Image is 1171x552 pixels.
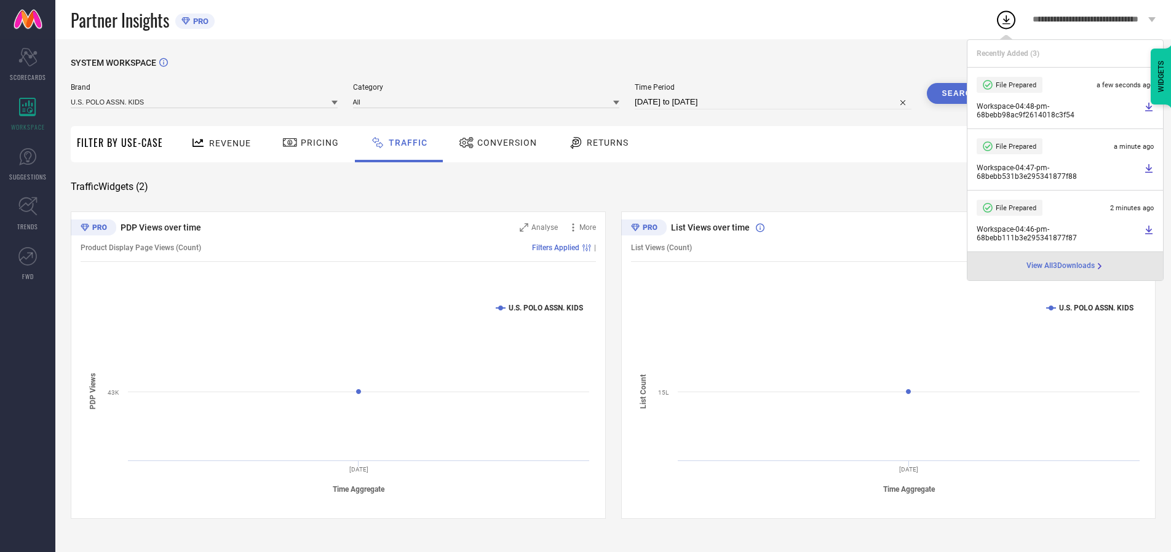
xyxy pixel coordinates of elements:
div: Premium [621,219,667,238]
a: Download [1144,102,1154,119]
span: File Prepared [996,204,1036,212]
span: Traffic Widgets ( 2 ) [71,181,148,193]
span: a minute ago [1114,143,1154,151]
span: Brand [71,83,338,92]
span: Pricing [301,138,339,148]
span: Filter By Use-Case [77,135,163,150]
text: U.S. POLO ASSN. KIDS [1059,304,1133,312]
span: File Prepared [996,81,1036,89]
a: Download [1144,164,1154,181]
span: PDP Views over time [121,223,201,232]
span: PRO [190,17,208,26]
span: Recently Added ( 3 ) [977,49,1039,58]
span: SUGGESTIONS [9,172,47,181]
span: Traffic [389,138,427,148]
tspan: List Count [639,374,648,409]
div: Open download list [995,9,1017,31]
button: Search [927,83,993,104]
div: Premium [71,219,116,238]
text: U.S. POLO ASSN. KIDS [509,304,583,312]
text: [DATE] [349,466,368,473]
span: Workspace - 04:46-pm - 68bebb111b3e295341877f87 [977,225,1141,242]
span: Filters Applied [532,243,579,252]
text: 43K [108,389,119,396]
span: | [594,243,596,252]
span: TRENDS [17,222,38,231]
span: File Prepared [996,143,1036,151]
span: More [579,223,596,232]
span: Workspace - 04:47-pm - 68bebb531b3e295341877f88 [977,164,1141,181]
span: Returns [587,138,629,148]
div: Open download page [1026,261,1105,271]
tspan: PDP Views [89,373,97,409]
span: FWD [22,272,34,281]
span: Revenue [209,138,251,148]
tspan: Time Aggregate [883,485,935,494]
span: 2 minutes ago [1110,204,1154,212]
span: List Views over time [671,223,750,232]
span: Time Period [635,83,911,92]
span: Conversion [477,138,537,148]
span: List Views (Count) [631,243,692,252]
span: a few seconds ago [1097,81,1154,89]
span: SYSTEM WORKSPACE [71,58,156,68]
span: Analyse [531,223,558,232]
span: View All 3 Downloads [1026,261,1095,271]
span: Product Display Page Views (Count) [81,243,201,252]
a: Download [1144,225,1154,242]
input: Select time period [635,95,911,109]
span: WORKSPACE [11,122,45,132]
span: Workspace - 04:48-pm - 68bebb98ac9f2614018c3f54 [977,102,1141,119]
a: View All3Downloads [1026,261,1105,271]
span: Partner Insights [71,7,169,33]
text: 15L [658,389,669,396]
text: [DATE] [899,466,918,473]
svg: Zoom [520,223,528,232]
span: SCORECARDS [10,73,46,82]
tspan: Time Aggregate [333,485,385,494]
span: Category [353,83,620,92]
